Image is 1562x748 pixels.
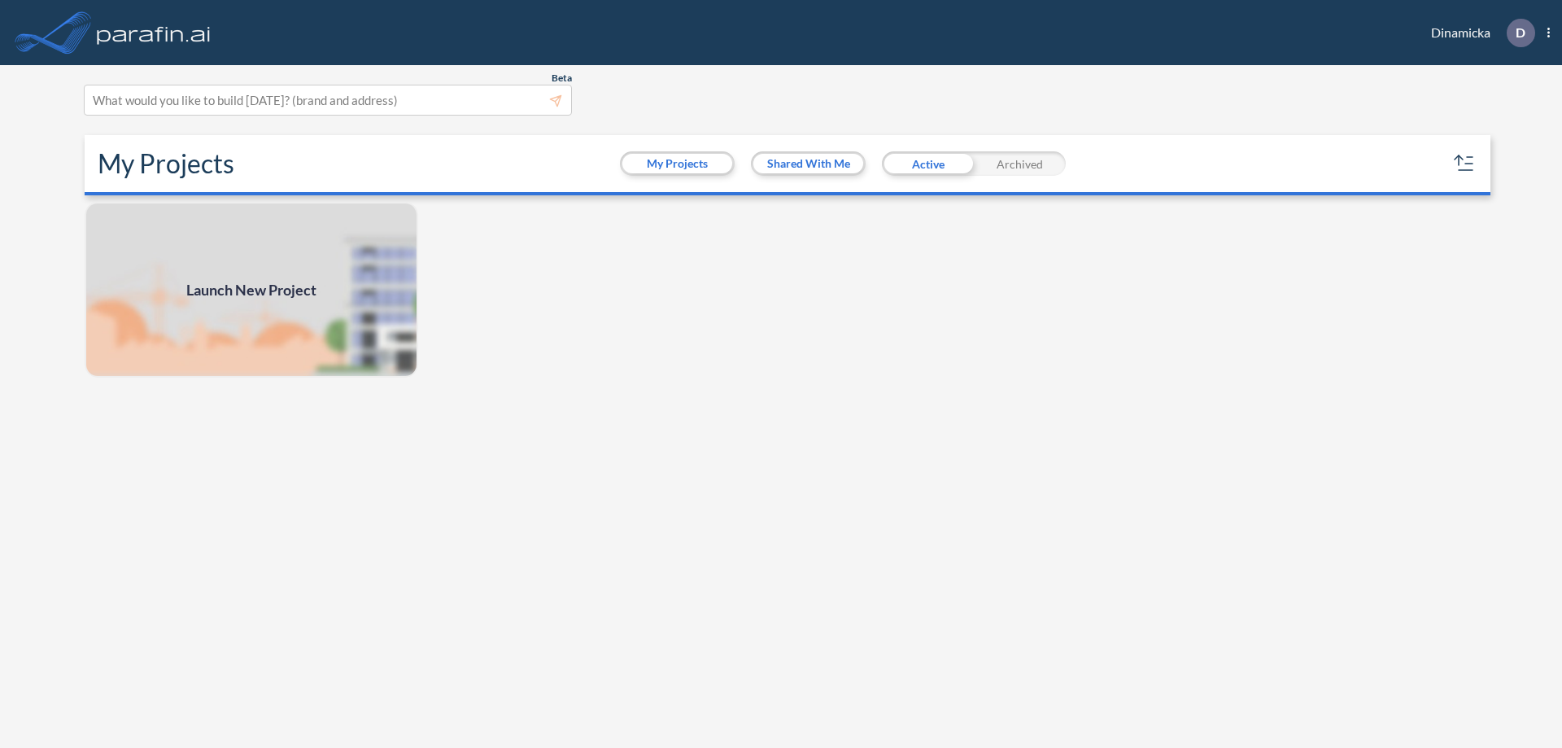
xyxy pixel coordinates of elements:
[85,202,418,378] img: add
[85,202,418,378] a: Launch New Project
[1451,151,1477,177] button: sort
[98,148,234,179] h2: My Projects
[882,151,974,176] div: Active
[186,279,316,301] span: Launch New Project
[622,154,732,173] button: My Projects
[1516,25,1525,40] p: D
[753,154,863,173] button: Shared With Me
[94,16,214,49] img: logo
[552,72,572,85] span: Beta
[1407,19,1550,47] div: Dinamicka
[974,151,1066,176] div: Archived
